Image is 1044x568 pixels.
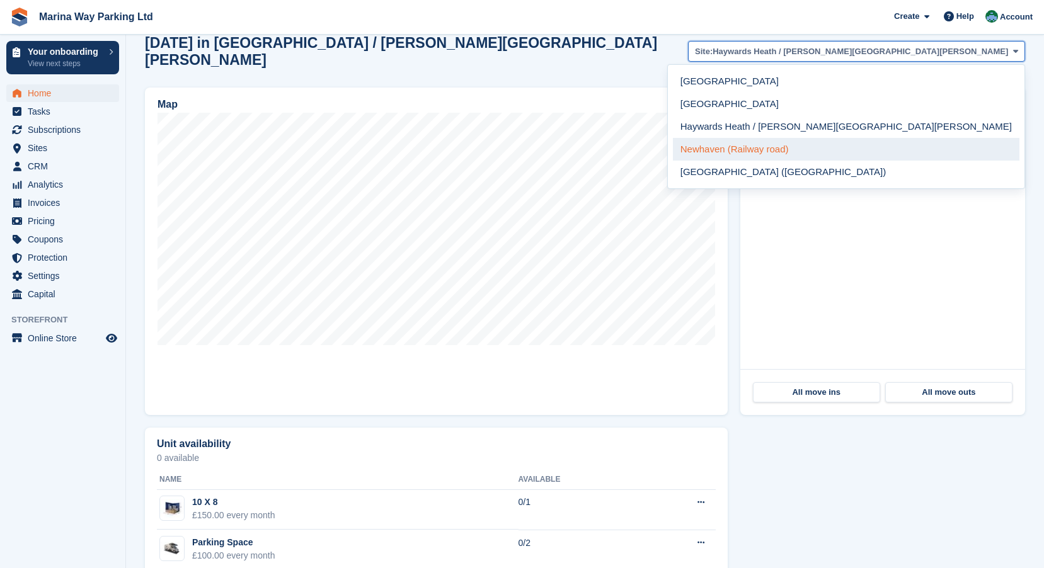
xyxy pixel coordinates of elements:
[28,121,103,139] span: Subscriptions
[688,41,1025,62] button: Site: Haywards Heath / [PERSON_NAME][GEOGRAPHIC_DATA][PERSON_NAME]
[956,10,974,23] span: Help
[6,176,119,193] a: menu
[6,139,119,157] a: menu
[10,8,29,26] img: stora-icon-8386f47178a22dfd0bd8f6a31ec36ba5ce8667c1dd55bd0f319d3a0aa187defe.svg
[6,103,119,120] a: menu
[157,453,716,462] p: 0 available
[6,267,119,285] a: menu
[192,549,275,562] div: £100.00 every month
[34,6,158,27] a: Marina Way Parking Ltd
[519,470,640,490] th: Available
[6,249,119,266] a: menu
[6,329,119,347] a: menu
[157,438,231,450] h2: Unit availability
[28,47,103,56] p: Your onboarding
[28,230,103,248] span: Coupons
[673,138,1019,161] a: Newhaven (Railway road)
[885,382,1012,402] a: All move outs
[28,212,103,230] span: Pricing
[6,194,119,212] a: menu
[695,45,713,58] span: Site:
[985,10,998,23] img: Paul Lewis
[673,161,1019,183] a: [GEOGRAPHIC_DATA] ([GEOGRAPHIC_DATA])
[519,489,640,530] td: 0/1
[158,99,178,110] h2: Map
[28,329,103,347] span: Online Store
[192,496,275,509] div: 10 X 8
[6,230,119,248] a: menu
[28,176,103,193] span: Analytics
[28,194,103,212] span: Invoices
[192,509,275,522] div: £150.00 every month
[1000,11,1033,23] span: Account
[145,88,728,415] a: Map
[753,382,880,402] a: All move ins
[28,267,103,285] span: Settings
[28,139,103,157] span: Sites
[894,10,919,23] span: Create
[6,84,119,102] a: menu
[6,41,119,74] a: Your onboarding View next steps
[713,45,1008,58] span: Haywards Heath / [PERSON_NAME][GEOGRAPHIC_DATA][PERSON_NAME]
[160,542,184,555] img: Campervan.jpg
[28,249,103,266] span: Protection
[28,84,103,102] span: Home
[11,314,125,326] span: Storefront
[104,331,119,346] a: Preview store
[673,93,1019,115] a: [GEOGRAPHIC_DATA]
[6,121,119,139] a: menu
[673,115,1019,138] a: Haywards Heath / [PERSON_NAME][GEOGRAPHIC_DATA][PERSON_NAME]
[160,499,184,518] img: 10-ft-container%20(2).jpg
[6,157,119,175] a: menu
[28,103,103,120] span: Tasks
[6,285,119,303] a: menu
[28,157,103,175] span: CRM
[673,70,1019,93] a: [GEOGRAPHIC_DATA]
[6,212,119,230] a: menu
[157,470,519,490] th: Name
[192,536,275,549] div: Parking Space
[28,58,103,69] p: View next steps
[28,285,103,303] span: Capital
[145,35,688,69] h2: [DATE] in [GEOGRAPHIC_DATA] / [PERSON_NAME][GEOGRAPHIC_DATA][PERSON_NAME]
